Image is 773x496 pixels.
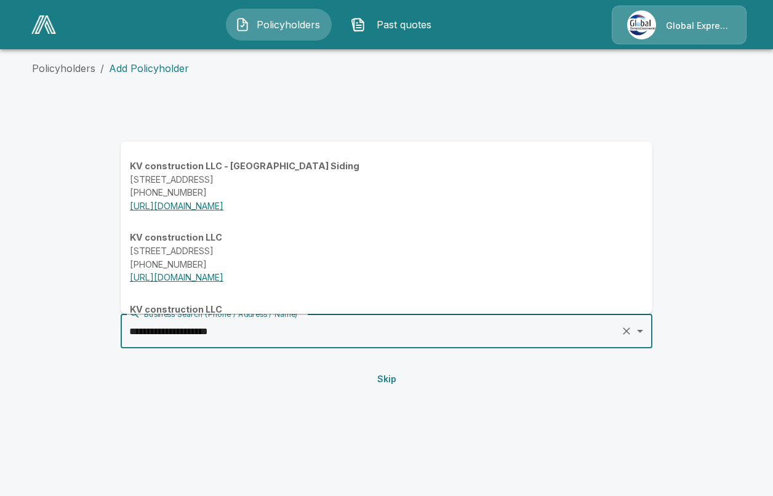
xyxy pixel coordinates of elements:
[130,201,223,211] a: [URL][DOMAIN_NAME]
[351,17,366,32] img: Past quotes Icon
[130,161,359,171] strong: KV construction LLC - [GEOGRAPHIC_DATA] Siding
[342,9,447,41] button: Past quotes IconPast quotes
[130,173,643,186] p: [STREET_ADDRESS]
[130,272,223,282] a: [URL][DOMAIN_NAME]
[100,61,104,76] li: /
[367,368,406,391] button: Skip
[31,15,56,34] img: AA Logo
[130,232,222,242] strong: KV construction LLC
[109,61,189,76] p: Add Policyholder
[130,186,643,199] p: [PHONE_NUMBER]
[32,61,741,76] nav: breadcrumb
[255,17,322,32] span: Policyholders
[32,62,95,74] a: Policyholders
[130,258,643,271] p: [PHONE_NUMBER]
[370,17,438,32] span: Past quotes
[130,304,222,314] strong: KV construction LLC
[130,244,643,258] p: [STREET_ADDRESS]
[235,17,250,32] img: Policyholders Icon
[129,308,298,319] div: Business Search (Phone / Address / Name)
[226,9,332,41] button: Policyholders IconPolicyholders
